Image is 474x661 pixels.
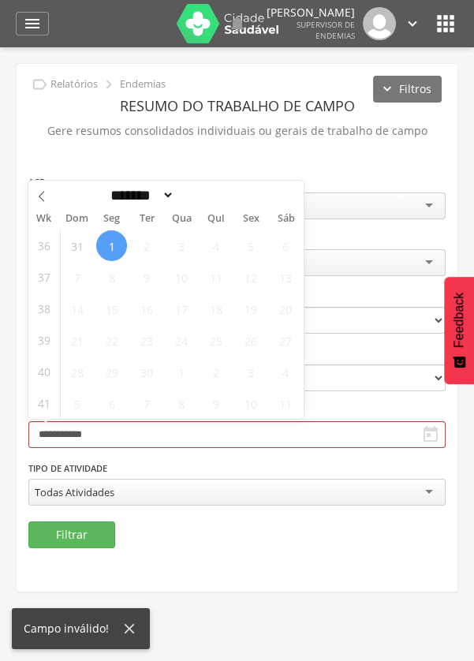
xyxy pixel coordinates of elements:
[16,12,49,35] a: 
[433,11,458,36] i: 
[38,325,50,356] span: 39
[131,388,162,419] span: Outubro 7, 2025
[404,15,421,32] i: 
[131,325,162,356] span: Setembro 23, 2025
[28,176,44,189] label: ACE
[50,78,98,91] p: Relatórios
[235,388,266,419] span: Outubro 10, 2025
[96,325,127,356] span: Setembro 22, 2025
[28,462,107,475] label: Tipo de Atividade
[31,76,48,93] i: 
[106,187,175,204] select: Month
[235,262,266,293] span: Setembro 12, 2025
[166,388,196,419] span: Outubro 8, 2025
[200,357,231,387] span: Outubro 2, 2025
[23,14,42,33] i: 
[96,357,127,387] span: Setembro 29, 2025
[38,388,50,419] span: 41
[120,78,166,91] p: Endemias
[166,262,196,293] span: Setembro 10, 2025
[95,214,129,224] span: Seg
[270,357,300,387] span: Outubro 4, 2025
[228,14,247,33] i: 
[24,621,121,637] div: Campo inválido!
[166,325,196,356] span: Setembro 24, 2025
[96,388,127,419] span: Outubro 6, 2025
[28,91,446,120] header: Resumo do Trabalho de Campo
[28,207,60,230] span: Wk
[131,262,162,293] span: Setembro 9, 2025
[200,230,231,261] span: Setembro 4, 2025
[233,214,268,224] span: Sex
[452,293,466,348] span: Feedback
[270,230,300,261] span: Setembro 6, 2025
[166,230,196,261] span: Setembro 3, 2025
[166,357,196,387] span: Outubro 1, 2025
[235,293,266,324] span: Setembro 19, 2025
[444,277,474,384] button: Feedback - Mostrar pesquisa
[62,262,92,293] span: Setembro 7, 2025
[235,325,266,356] span: Setembro 26, 2025
[100,76,118,93] i: 
[200,388,231,419] span: Outubro 9, 2025
[35,485,114,499] div: Todas Atividades
[297,19,355,41] span: Supervisor de Endemias
[166,293,196,324] span: Setembro 17, 2025
[28,120,446,142] p: Gere resumos consolidados individuais ou gerais de trabalho de campo
[38,293,50,324] span: 38
[270,262,300,293] span: Setembro 13, 2025
[62,325,92,356] span: Setembro 21, 2025
[131,357,162,387] span: Setembro 30, 2025
[269,214,304,224] span: Sáb
[131,230,162,261] span: Setembro 2, 2025
[235,230,266,261] span: Setembro 5, 2025
[200,293,231,324] span: Setembro 18, 2025
[60,214,95,224] span: Dom
[174,187,226,204] input: Year
[200,262,231,293] span: Setembro 11, 2025
[199,214,233,224] span: Qui
[129,214,164,224] span: Ter
[228,7,247,40] a: 
[38,262,50,293] span: 37
[28,521,115,548] button: Filtrar
[270,388,300,419] span: Outubro 11, 2025
[62,293,92,324] span: Setembro 14, 2025
[96,293,127,324] span: Setembro 15, 2025
[270,293,300,324] span: Setembro 20, 2025
[421,425,440,444] i: 
[404,7,421,40] a: 
[96,262,127,293] span: Setembro 8, 2025
[164,214,199,224] span: Qua
[38,357,50,387] span: 40
[62,388,92,419] span: Outubro 5, 2025
[235,357,266,387] span: Outubro 3, 2025
[373,76,442,103] button: Filtros
[62,230,92,261] span: Agosto 31, 2025
[267,7,355,18] p: [PERSON_NAME]
[131,293,162,324] span: Setembro 16, 2025
[96,230,127,261] span: Setembro 1, 2025
[62,357,92,387] span: Setembro 28, 2025
[270,325,300,356] span: Setembro 27, 2025
[38,230,50,261] span: 36
[200,325,231,356] span: Setembro 25, 2025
